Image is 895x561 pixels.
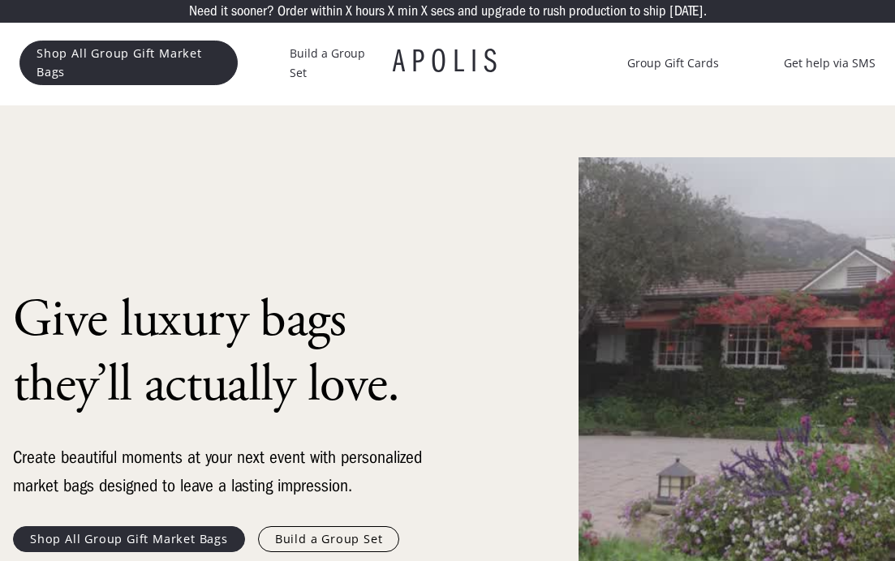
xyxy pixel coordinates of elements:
p: X [346,4,352,19]
h1: Give luxury bags they’ll actually love. [13,288,435,418]
a: Shop All Group Gift Market Bags [13,526,245,552]
p: hours [355,4,385,19]
a: Shop All Group Gift Market Bags [19,41,238,85]
p: secs [431,4,454,19]
p: min [398,4,418,19]
a: APOLIS [393,47,503,79]
div: Create beautiful moments at your next event with personalized market bags designed to leave a las... [13,443,435,500]
p: and upgrade to rush production to ship [DATE]. [458,4,707,19]
a: Build a Group Set [258,526,400,552]
a: Group Gift Cards [627,54,719,73]
p: X [388,4,394,19]
p: Need it sooner? Order within [189,4,342,19]
a: Build a Group Set [290,44,379,83]
a: Get help via SMS [784,54,876,73]
p: X [421,4,428,19]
